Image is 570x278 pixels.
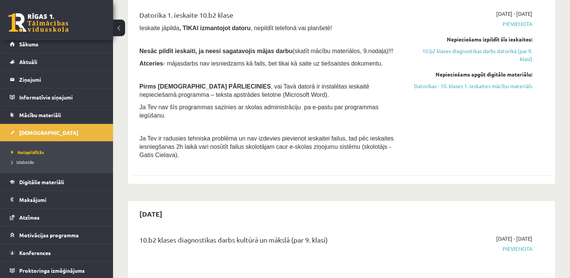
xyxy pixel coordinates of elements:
[10,209,104,226] a: Atzīmes
[139,48,292,54] span: Nesāc pildīt ieskaiti, ja neesi sagatavojis mājas darbu
[179,25,251,31] b: , TIKAI izmantojot datoru
[10,89,104,106] a: Informatīvie ziņojumi
[409,20,532,28] span: Pievienota
[139,10,397,24] div: Datorika 1. ieskaite 10.b2 klase
[19,58,37,65] span: Aktuāli
[19,249,51,256] span: Konferences
[19,129,78,136] span: [DEMOGRAPHIC_DATA]
[11,159,34,165] span: Izlabotās
[409,245,532,253] span: Pievienota
[8,13,69,32] a: Rīgas 1. Tālmācības vidusskola
[292,48,393,54] span: (skatīt mācību materiālos, 9.nodaļa)!!!
[10,35,104,53] a: Sākums
[10,226,104,244] a: Motivācijas programma
[19,41,38,47] span: Sākums
[139,25,332,31] span: Ieskaite jāpilda , nepildīt telefonā vai planšetē!
[409,70,532,78] div: Nepieciešams apgūt digitālo materiālu:
[19,232,79,238] span: Motivācijas programma
[11,149,105,156] a: Neizpildītās
[139,60,383,67] span: - mājasdarbs nav iesniedzams kā fails, bet tikai kā saite uz tiešsaistes dokumentu.
[19,71,104,88] legend: Ziņojumi
[10,191,104,208] a: Maksājumi
[496,10,532,18] span: [DATE] - [DATE]
[409,35,532,43] div: Nepieciešams izpildīt šīs ieskaites:
[11,159,105,165] a: Izlabotās
[19,214,40,221] span: Atzīmes
[496,235,532,243] span: [DATE] - [DATE]
[19,191,104,208] legend: Maksājumi
[19,179,64,185] span: Digitālie materiāli
[132,205,170,223] h2: [DATE]
[139,104,379,119] span: Ja Tev nav šīs programmas sazinies ar skolas administrāciju pa e-pastu par programmas iegūšanu.
[139,83,369,98] span: , vai Tavā datorā ir instalētas ieskaitē nepieciešamā programma – teksta apstrādes lietotne (Micr...
[19,112,61,118] span: Mācību materiāli
[139,83,271,90] span: Pirms [DEMOGRAPHIC_DATA] PĀRLIECINIES
[139,135,394,158] span: Ja Tev ir radusies tehniska problēma un nav izdevies pievienot ieskaitei failus, tad pēc ieskaite...
[10,53,104,70] a: Aktuāli
[409,47,532,63] a: 10.b2 klases diagnostikas darbs datorikā (par 9. klasi)
[19,89,104,106] legend: Informatīvie ziņojumi
[139,60,163,67] b: Atceries
[10,106,104,124] a: Mācību materiāli
[139,235,397,249] div: 10.b2 klases diagnostikas darbs kultūrā un mākslā (par 9. klasi)
[409,82,532,90] a: Datorikas - 10. klases 1. ieskaites mācību materiāls
[10,71,104,88] a: Ziņojumi
[11,149,44,155] span: Neizpildītās
[10,173,104,191] a: Digitālie materiāli
[19,267,85,274] span: Proktoringa izmēģinājums
[10,124,104,141] a: [DEMOGRAPHIC_DATA]
[10,244,104,261] a: Konferences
